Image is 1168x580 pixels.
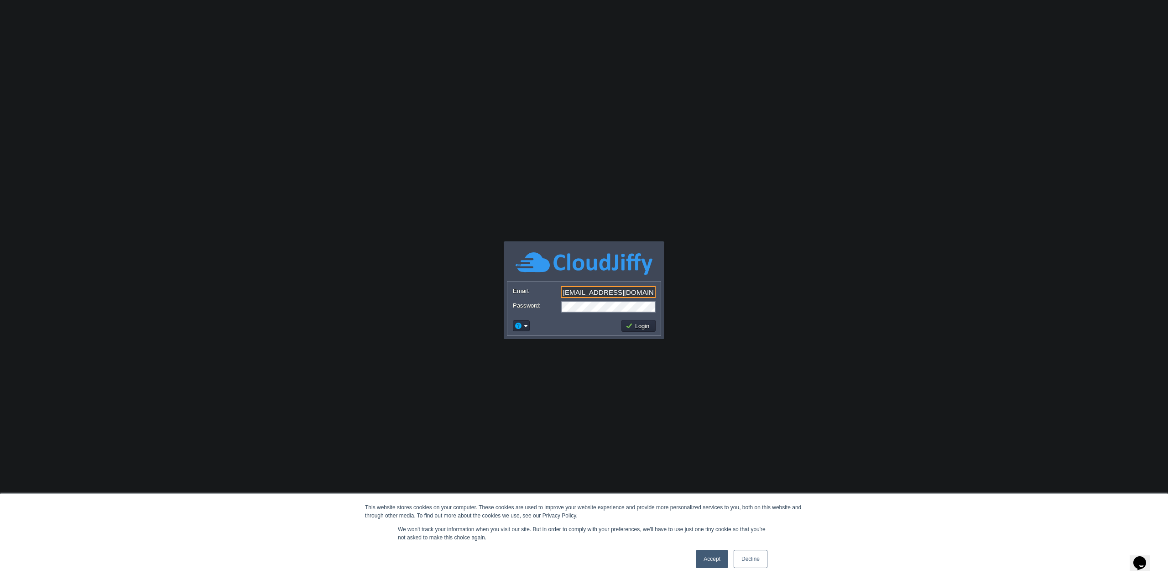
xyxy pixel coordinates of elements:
label: Password: [513,301,560,310]
a: Accept [696,550,728,568]
p: We won't track your information when you visit our site. But in order to comply with your prefere... [398,525,770,542]
button: Login [626,322,652,330]
a: Decline [734,550,767,568]
img: CloudJiffy [516,251,652,276]
iframe: chat widget [1130,543,1159,571]
div: This website stores cookies on your computer. These cookies are used to improve your website expe... [365,503,803,520]
label: Email: [513,286,560,296]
